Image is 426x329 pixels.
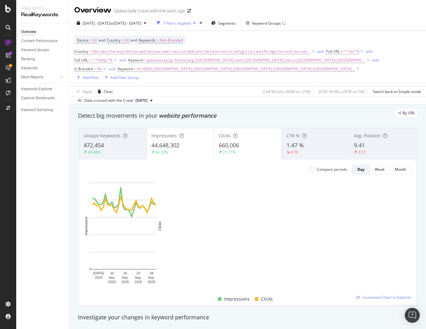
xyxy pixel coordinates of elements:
[223,150,236,155] div: 21.21%
[366,48,372,54] button: and
[317,49,324,54] div: and
[209,18,238,28] button: Segments
[93,271,104,275] text: [DATE]
[154,18,198,28] button: 7 Filters Applied
[291,150,298,155] div: 0.76
[144,57,146,63] span: ≠
[74,57,88,63] span: Full URL
[21,65,65,71] a: Keywords
[134,66,136,71] span: ≠
[395,167,406,172] div: Month
[99,37,105,43] span: and
[84,98,133,103] div: Data crossed with the Crawl
[121,280,129,284] text: 2025
[372,57,379,63] button: and
[135,276,142,279] text: Sep.
[133,97,155,104] button: [DATE]
[108,280,116,284] text: 2025
[135,98,148,103] span: 2025 Sep. 30th
[92,47,311,56] span: Gbr|deu|fra|esp|nld|tur|pol|ita|aus|swe|rou|cze|dnk|prt|che|hun|nor|irl|zaf|grc|isr|aut|fin|bgr|h...
[77,37,89,43] span: Device
[110,271,114,275] text: 10
[128,57,143,63] span: Keyword
[21,29,65,35] a: Overview
[21,29,36,35] div: Overview
[102,74,139,81] button: Add Filter Group
[357,167,365,172] div: Day
[125,36,129,45] span: All
[74,74,99,81] button: Add Filter
[21,86,65,92] a: Keywords Explorer
[74,18,149,28] button: [DATE] - [DATE]vs[DATE] - [DATE]
[83,21,110,26] span: [DATE] - [DATE]
[243,18,288,28] button: Keyword Groups
[149,271,153,275] text: 28
[114,8,185,14] div: Global Daily Crawl with KW and Logs
[21,56,65,62] a: Ranking
[21,56,35,62] div: Ranking
[74,66,93,71] span: Is Branded
[89,57,91,63] span: ≠
[375,167,384,172] div: Week
[219,141,239,149] span: 660,006
[155,150,168,155] div: 84.22%
[90,267,91,271] text: 0
[21,107,53,113] div: Keyword Sampling
[90,250,91,254] text: ..
[151,133,177,139] span: Impressions
[84,141,104,149] span: 472,454
[88,150,100,155] div: 40.48%
[263,89,311,94] div: 2.09 % Clicks ( 660K on 31M )
[363,295,411,300] span: Customize Chart in Explorer
[148,280,155,284] text: 2025
[21,74,58,81] a: More Reports
[286,141,304,149] span: 1.47 %
[97,65,102,73] span: No
[109,66,115,71] div: and
[158,221,162,231] text: Clicks
[90,215,91,219] text: ..
[326,49,340,54] span: Full URL
[118,66,133,71] span: Keyword
[110,75,139,80] div: Add Filter Group
[147,56,365,65] span: galatasaray|gs forma|psg|[GEOGRAPHIC_DATA] saint|[GEOGRAPHIC_DATA]|barca|[GEOGRAPHIC_DATA]|[GEOGR...
[139,37,155,43] span: Keywords
[89,49,91,54] span: =
[121,37,124,43] span: =
[21,107,65,113] a: Keyword Sampling
[356,295,411,300] a: Customize Chart in Explorer
[148,276,155,279] text: Sep.
[218,21,236,26] span: Segments
[163,21,191,26] div: 7 Filters Applied
[21,11,64,18] div: RealKeywords
[224,295,250,303] span: Impressions
[252,21,281,26] div: Keyword Groups
[104,89,113,94] div: Clear
[352,164,370,174] button: Day
[84,179,164,288] svg: A chart.
[341,49,343,54] span: ≠
[354,133,380,139] span: Avg. Position
[84,133,120,139] span: Unique Keywords
[21,47,65,53] a: Keyword Groups
[135,280,142,284] text: 2025
[151,141,179,149] span: 44,648,302
[74,49,88,54] span: Country
[90,233,91,237] text: ..
[395,109,417,117] div: legacy label
[21,38,57,44] div: Content Performance
[370,164,390,174] button: Week
[95,276,102,279] text: 2025
[219,133,231,139] span: Clicks
[358,150,365,155] div: 2.57
[21,86,52,92] div: Keywords Explorer
[107,37,120,43] span: Country
[74,5,111,16] div: Overview
[21,74,43,81] div: More Reports
[74,86,92,96] button: Apply
[90,37,92,43] span: =
[317,167,347,172] div: Compare periods
[93,36,97,45] span: All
